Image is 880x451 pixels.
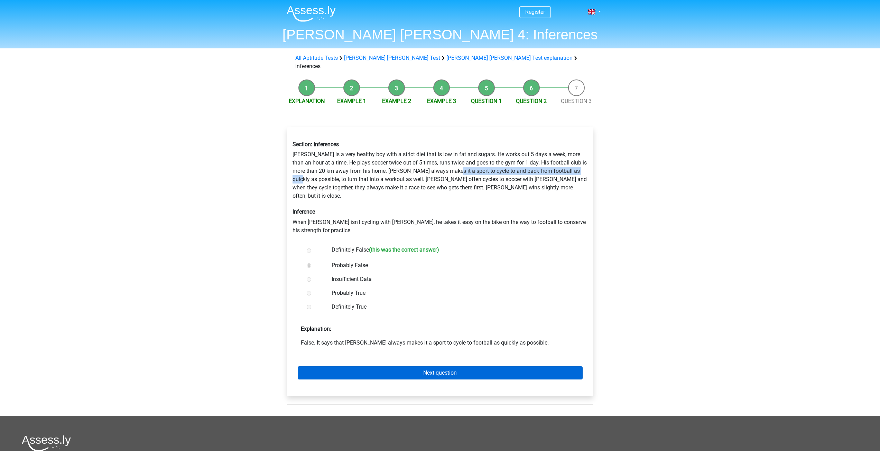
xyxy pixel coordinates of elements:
a: Register [525,9,545,15]
a: Example 3 [427,98,456,104]
p: False. It says that [PERSON_NAME] always makes it a sport to cycle to football as quickly as poss... [301,339,580,347]
h1: [PERSON_NAME] [PERSON_NAME] 4: Inferences [281,26,599,43]
label: Probably False [332,261,571,270]
a: All Aptitude Tests [295,55,338,61]
a: [PERSON_NAME] [PERSON_NAME] Test [344,55,440,61]
img: Assessly [287,6,336,22]
strong: Explanation: [301,326,331,332]
a: Example 2 [382,98,411,104]
a: Question 2 [516,98,547,104]
div: Inferences [293,54,588,71]
a: Question 3 [561,98,592,104]
div: [PERSON_NAME] is a very healthy boy with a strict diet that is low in fat and sugars. He works ou... [287,135,593,240]
h6: (this was the correct answer) [369,246,439,253]
a: [PERSON_NAME] [PERSON_NAME] Test explanation [446,55,573,61]
a: Question 1 [471,98,502,104]
h6: Inference [293,208,588,215]
a: Next question [298,366,583,379]
label: Probably True [332,289,571,297]
label: Definitely False [332,246,571,256]
a: Example 1 [337,98,366,104]
a: Explanation [289,98,325,104]
h6: Section: Inferences [293,141,588,148]
label: Insufficient Data [332,275,571,283]
label: Definitely True [332,303,571,311]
